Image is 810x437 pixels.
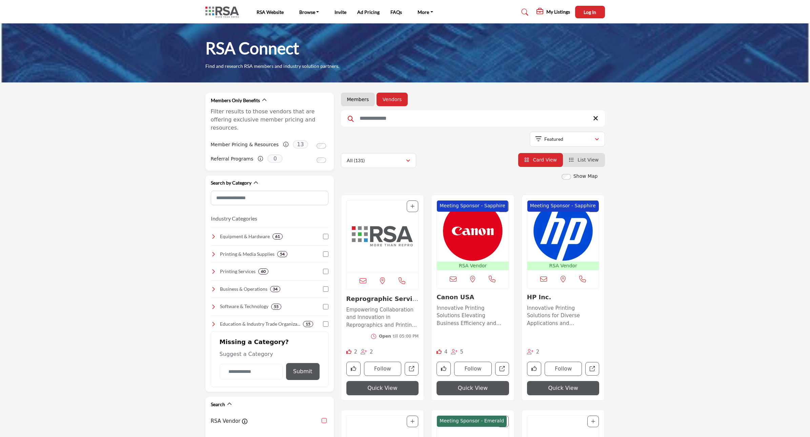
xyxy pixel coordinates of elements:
[220,321,300,327] h4: Education & Industry Trade Organizations: Connect with industry leaders, trade groups, and profes...
[563,153,605,167] li: List View
[211,191,328,205] input: Search Category
[437,293,509,301] h3: Canon USA
[323,269,328,274] input: Select Printing Services checkbox
[437,349,442,354] i: Likes
[220,364,283,380] input: Category Name
[527,201,599,270] a: Open Listing in new tab
[275,234,280,239] b: 61
[383,96,402,103] a: Vendors
[495,362,509,376] a: Open canon-usa in new tab
[295,7,324,17] a: Browse
[347,96,369,103] a: Members
[258,268,268,274] div: 60 Results For Printing Services
[280,252,285,256] b: 54
[347,201,419,272] a: Open Listing in new tab
[544,136,563,142] p: Featured
[335,9,346,15] a: Invite
[437,201,509,262] img: Canon USA
[405,362,419,376] a: Open reprographic-services-association-rsa in new tab
[346,362,361,376] button: Like company
[437,362,451,376] button: Like company
[438,262,507,269] p: RSA Vendor
[271,304,281,310] div: 55 Results For Software & Technology
[518,153,563,167] li: Card View
[533,157,556,163] span: Card View
[569,157,599,163] a: View List
[371,333,419,339] button: Opentill 05:00 PM
[323,304,328,309] input: Select Software & Technology checkbox
[379,334,391,339] span: Open
[205,63,339,70] p: Find and research RSA members and industry solution partners.
[211,417,241,425] label: RSA Vendor
[323,251,328,257] input: Select Printing & Media Supplies checkbox
[257,9,284,15] a: RSA Website
[591,419,595,424] a: Add To List
[410,204,414,209] a: Add To List
[211,214,257,223] button: Industry Categories
[364,362,402,376] button: Follow
[220,233,270,240] h4: Equipment & Hardware : Top-quality printers, copiers, and finishing equipment to enhance efficien...
[211,108,328,132] p: Filter results to those vendors that are offering exclusive member pricing and resources.
[341,153,416,168] button: All (131)
[211,401,225,408] h2: Search
[410,419,414,424] a: Add To List
[211,179,251,186] h2: Search by Category
[437,201,509,270] a: Open Listing in new tab
[211,139,279,151] label: Member Pricing & Resources
[220,251,275,258] h4: Printing & Media Supplies: A wide range of high-quality paper, films, inks, and specialty materia...
[545,362,582,376] button: Follow
[529,262,598,269] p: RSA Vendor
[286,363,320,380] button: Submit
[346,349,351,354] i: Likes
[270,286,280,292] div: 34 Results For Business & Operations
[437,381,509,395] button: Quick View
[272,233,283,240] div: 61 Results For Equipment & Hardware
[515,7,533,18] a: Search
[578,157,599,163] span: List View
[354,349,357,355] span: 2
[437,303,509,327] a: Innovative Printing Solutions Elevating Business Efficiency and Connectivity With a strong footho...
[361,348,373,356] div: Followers
[575,6,605,18] button: Log In
[440,417,504,424] p: Meeting Sponsor - Emerald
[357,9,380,15] a: Ad Pricing
[346,304,419,329] a: Empowering Collaboration and Innovation in Reprographics and Printing Across [GEOGRAPHIC_DATA] In...
[220,268,256,275] h4: Printing Services: Professional printing solutions, including large-format, digital, and offset p...
[346,381,419,395] button: Quick View
[273,287,278,291] b: 34
[277,251,287,257] div: 54 Results For Printing & Media Supplies
[527,362,541,376] button: Like company
[346,295,418,310] a: Reprographic Service...
[323,286,328,292] input: Select Business & Operations checkbox
[413,7,438,17] a: More
[584,9,596,15] span: Log In
[220,286,267,292] h4: Business & Operations: Essential resources for financial management, marketing, and operations to...
[220,303,268,310] h4: Software & Technology: Advanced software and digital tools for print management, automation, and ...
[317,157,326,163] input: Switch to Referral Programs
[274,304,279,309] b: 55
[585,362,599,376] a: Open hp-inc in new tab
[323,234,328,239] input: Select Equipment & Hardware checkbox
[440,202,505,209] p: Meeting Sponsor - Sapphire
[261,269,266,274] b: 60
[524,157,557,163] a: View Card
[293,140,308,149] span: 13
[211,153,254,165] label: Referral Programs
[437,293,474,301] a: Canon USA
[347,201,419,272] img: Reprographic Services Association (RSA)
[546,9,570,15] h5: My Listings
[536,8,570,16] div: My Listings
[317,143,326,149] input: Switch to Member Pricing & Resources
[536,349,540,355] span: 2
[370,349,373,355] span: 2
[347,157,365,164] p: All (131)
[530,132,605,147] button: Featured
[451,348,464,356] div: Followers
[323,321,328,327] input: Select Education & Industry Trade Organizations checkbox
[205,6,242,18] img: Site Logo
[527,201,599,262] img: HP Inc.
[341,110,605,127] input: Search Keyword
[267,154,283,163] span: 0
[322,418,327,423] input: RSA Vendor checkbox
